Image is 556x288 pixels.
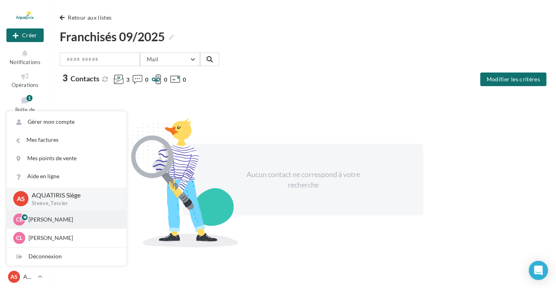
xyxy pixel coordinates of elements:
[234,169,372,190] div: Aucun contact ne correspond à votre recherche
[28,215,117,224] p: [PERSON_NAME]
[125,75,131,84] span: 3
[6,47,44,67] button: Notifications
[32,191,113,200] p: AQUATIRIS Siège
[60,29,174,44] span: Franchisés 09/2025
[140,52,200,66] button: Mail
[7,248,126,266] div: Déconnexion
[26,95,32,101] div: 1
[12,82,38,88] span: Opérations
[6,28,44,42] button: Créer
[10,59,40,65] span: Notifications
[529,261,548,280] div: Open Intercom Messenger
[480,73,546,86] button: Modifier les critères
[7,149,126,167] a: Mes points de vente
[32,200,113,207] p: Steeve_Tessier
[6,269,44,284] a: AS AQUATIRIS Siège
[23,273,34,281] p: AQUATIRIS Siège
[6,70,44,90] a: Opérations
[71,74,99,83] span: Contacts
[144,75,150,84] span: 0
[28,234,117,242] p: [PERSON_NAME]
[163,75,169,84] span: 0
[6,28,44,42] div: Nouvelle campagne
[63,74,68,83] span: 3
[6,93,44,123] a: Boîte de réception1
[7,131,126,149] a: Mes factures
[182,75,188,84] span: 0
[14,107,36,121] span: Boîte de réception
[7,167,126,185] a: Aide en ligne
[16,234,22,242] span: CL
[147,56,158,62] span: Mail
[16,215,22,224] span: CL
[60,13,115,22] button: Retour aux listes
[10,273,18,281] span: AS
[17,194,25,203] span: AS
[7,113,126,131] a: Gérer mon compte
